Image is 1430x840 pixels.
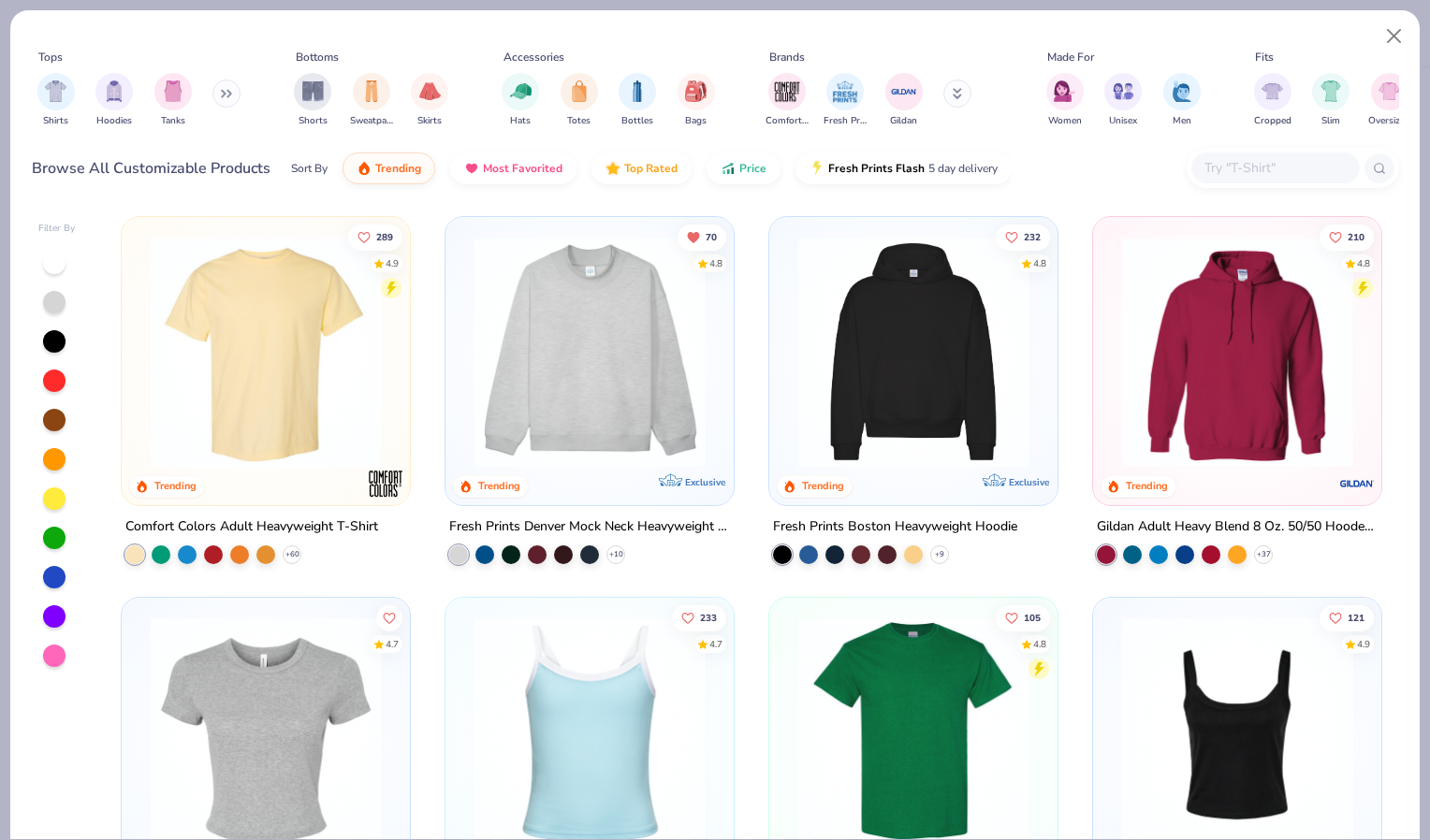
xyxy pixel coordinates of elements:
[387,637,400,651] div: 4.7
[624,161,678,176] span: Top Rated
[140,236,391,468] img: 029b8af0-80e6-406f-9fdc-fdf898547912
[1320,604,1374,630] button: Like
[709,256,722,270] div: 4.8
[1097,515,1378,539] div: Gildan Adult Heavy Blend 8 Oz. 50/50 Hooded Sweatshirt
[619,73,656,128] div: filter for Bottles
[296,49,339,65] div: Bottoms
[1321,80,1341,102] img: Slim Image
[1173,114,1191,128] span: Men
[928,158,998,180] span: 5 day delivery
[377,604,403,630] button: Like
[1348,232,1364,241] span: 210
[125,515,378,539] div: Comfort Colors Adult Heavyweight T-Shirt
[627,80,648,102] img: Bottles Image
[591,152,692,184] button: Top Rated
[510,80,532,102] img: Hats Image
[350,73,393,128] button: filter button
[1112,236,1363,468] img: 01756b78-01f6-4cc6-8d8a-3c30c1a0c8ac
[1172,80,1192,102] img: Men Image
[95,73,133,128] div: filter for Hoodies
[43,114,68,128] span: Shirts
[715,236,966,468] img: a90f7c54-8796-4cb2-9d6e-4e9644cfe0fe
[1203,157,1347,179] input: Try "T-Shirt"
[450,152,576,184] button: Most Favorited
[361,80,382,102] img: Sweatpants Image
[828,161,925,176] span: Fresh Prints Flash
[678,73,715,128] div: filter for Bags
[561,73,598,128] button: filter button
[1348,613,1364,622] span: 121
[350,73,393,128] div: filter for Sweatpants
[678,73,715,128] button: filter button
[885,73,923,128] div: filter for Gildan
[609,549,623,560] span: + 10
[375,161,421,176] span: Trending
[1254,73,1291,128] button: filter button
[285,549,299,560] span: + 60
[1262,80,1283,102] img: Cropped Image
[788,236,1039,468] img: 91acfc32-fd48-4d6b-bdad-a4c1a30ac3fc
[996,224,1050,250] button: Like
[935,549,944,560] span: + 9
[367,465,404,502] img: Comfort Colors logo
[37,73,75,128] button: filter button
[1104,73,1142,128] div: filter for Unisex
[561,73,598,128] div: filter for Totes
[154,73,192,128] div: filter for Tanks
[1038,236,1289,468] img: d4a37e75-5f2b-4aef-9a6e-23330c63bbc0
[824,73,867,128] div: filter for Fresh Prints
[464,161,479,176] img: most_fav.gif
[502,73,539,128] div: filter for Hats
[510,114,531,128] span: Hats
[161,114,185,128] span: Tanks
[1254,114,1291,128] span: Cropped
[294,73,331,128] div: filter for Shorts
[1312,73,1350,128] div: filter for Slim
[154,73,192,128] button: filter button
[1337,465,1375,502] img: Gildan logo
[773,78,801,106] img: Comfort Colors Image
[343,152,435,184] button: Trending
[766,114,809,128] span: Comfort Colors
[104,80,124,102] img: Hoodies Image
[685,80,706,102] img: Bags Image
[1256,549,1270,560] span: + 37
[773,515,1017,539] div: Fresh Prints Boston Heavyweight Hoodie
[464,236,715,468] img: f5d85501-0dbb-4ee4-b115-c08fa3845d83
[1047,49,1094,65] div: Made For
[502,73,539,128] button: filter button
[96,114,132,128] span: Hoodies
[1054,80,1075,102] img: Women Image
[1033,256,1046,270] div: 4.8
[831,78,859,106] img: Fresh Prints Image
[45,80,66,102] img: Shirts Image
[1368,73,1410,128] div: filter for Oversized
[685,114,707,128] span: Bags
[419,80,441,102] img: Skirts Image
[1255,49,1274,65] div: Fits
[1109,114,1137,128] span: Unisex
[38,222,76,236] div: Filter By
[37,73,75,128] div: filter for Shirts
[95,73,133,128] button: filter button
[567,114,591,128] span: Totes
[294,73,331,128] button: filter button
[387,256,400,270] div: 4.9
[1321,114,1340,128] span: Slim
[1104,73,1142,128] button: filter button
[795,152,1012,184] button: Fresh Prints Flash5 day delivery
[299,114,328,128] span: Shorts
[1254,73,1291,128] div: filter for Cropped
[411,73,448,128] div: filter for Skirts
[706,232,717,241] span: 70
[357,161,372,176] img: trending.gif
[411,73,448,128] button: filter button
[1113,80,1134,102] img: Unisex Image
[1046,73,1084,128] div: filter for Women
[503,49,564,65] div: Accessories
[810,161,824,176] img: flash.gif
[1046,73,1084,128] button: filter button
[350,114,393,128] span: Sweatpants
[1320,224,1374,250] button: Like
[1357,637,1370,651] div: 4.9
